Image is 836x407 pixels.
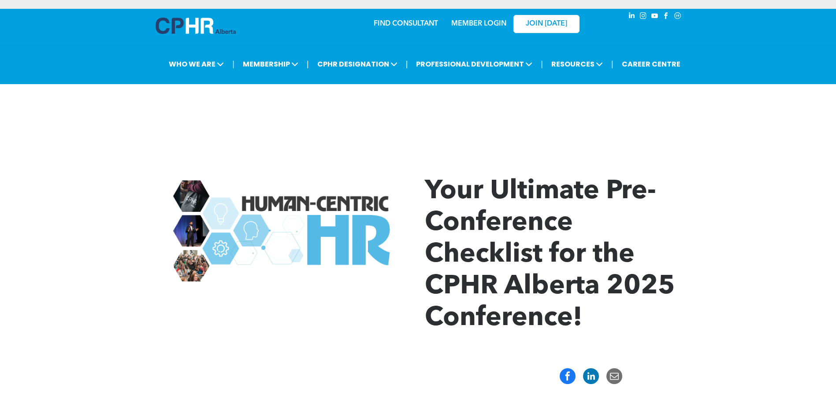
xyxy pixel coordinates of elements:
[240,56,301,72] span: MEMBERSHIP
[611,55,613,73] li: |
[406,55,408,73] li: |
[374,20,438,27] a: FIND CONSULTANT
[307,55,309,73] li: |
[526,20,567,28] span: JOIN [DATE]
[166,56,227,72] span: WHO WE ARE
[619,56,683,72] a: CAREER CENTRE
[627,11,637,23] a: linkedin
[413,56,535,72] span: PROFESSIONAL DEVELOPMENT
[673,11,683,23] a: Social network
[315,56,400,72] span: CPHR DESIGNATION
[513,15,580,33] a: JOIN [DATE]
[549,56,606,72] span: RESOURCES
[451,20,506,27] a: MEMBER LOGIN
[650,11,660,23] a: youtube
[425,178,675,332] span: Your Ultimate Pre-Conference Checklist for the CPHR Alberta 2025 Conference!
[156,18,236,34] img: A blue and white logo for cp alberta
[232,55,234,73] li: |
[661,11,671,23] a: facebook
[639,11,648,23] a: instagram
[541,55,543,73] li: |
